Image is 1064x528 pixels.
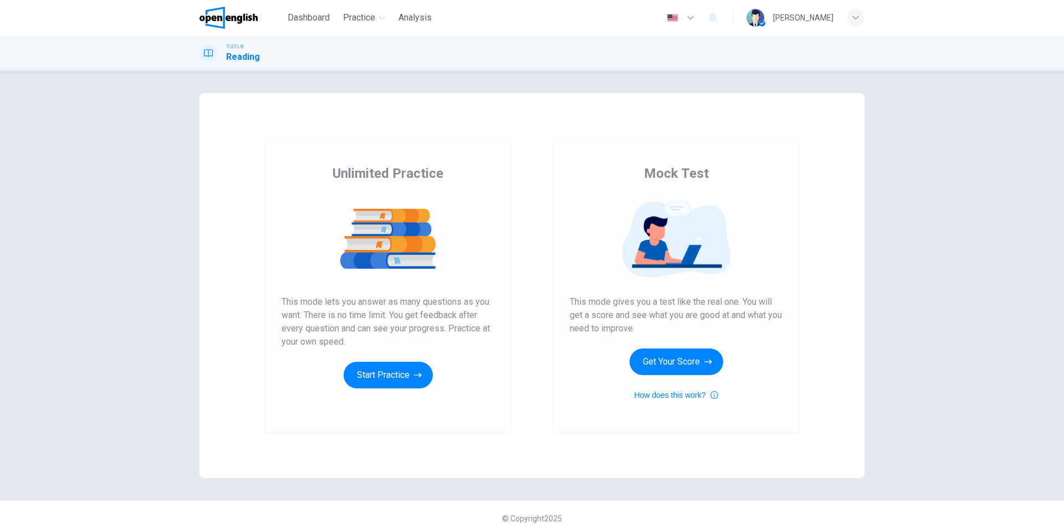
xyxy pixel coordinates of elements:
[666,14,679,22] img: en
[226,43,244,50] span: TOEFL®
[199,7,283,29] a: OpenEnglish logo
[339,8,390,28] button: Practice
[398,11,432,24] span: Analysis
[344,362,433,388] button: Start Practice
[502,514,562,523] span: © Copyright 2025
[644,165,709,182] span: Mock Test
[199,7,258,29] img: OpenEnglish logo
[282,295,494,348] span: This mode lets you answer as many questions as you want. There is no time limit. You get feedback...
[773,11,833,24] div: [PERSON_NAME]
[288,11,330,24] span: Dashboard
[394,8,436,28] button: Analysis
[746,9,764,27] img: Profile picture
[630,348,723,375] button: Get Your Score
[570,295,782,335] span: This mode gives you a test like the real one. You will get a score and see what you are good at a...
[332,165,443,182] span: Unlimited Practice
[226,50,260,64] h1: Reading
[634,388,718,402] button: How does this work?
[343,11,375,24] span: Practice
[283,8,334,28] button: Dashboard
